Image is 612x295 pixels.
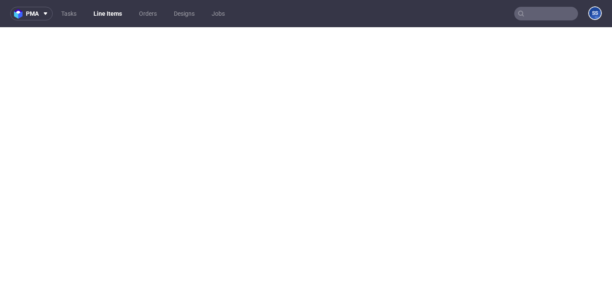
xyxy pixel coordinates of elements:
a: Tasks [56,7,82,20]
figcaption: SS [589,7,601,19]
a: Jobs [207,7,230,20]
a: Line Items [88,7,127,20]
a: Designs [169,7,200,20]
span: pma [26,11,39,17]
img: logo [14,9,26,19]
button: pma [10,7,53,20]
a: Orders [134,7,162,20]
